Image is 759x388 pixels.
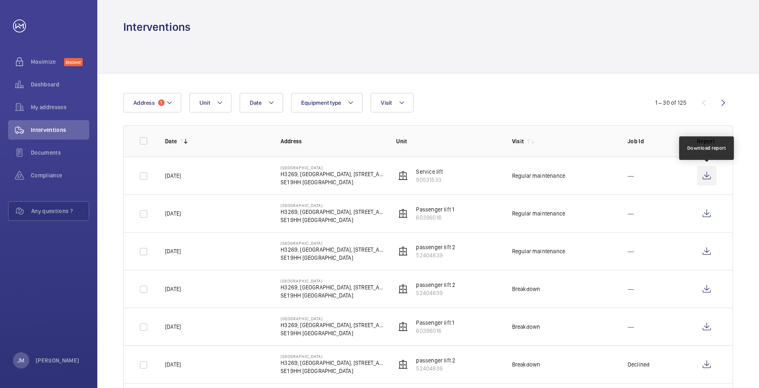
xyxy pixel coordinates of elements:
p: 90531533 [416,176,443,184]
button: Equipment type [291,93,363,112]
p: H3269, [GEOGRAPHIC_DATA], [STREET_ADDRESS] [281,359,383,367]
p: --- [628,247,634,255]
span: Any questions ? [31,207,89,215]
p: SE1 9HH [GEOGRAPHIC_DATA] [281,291,383,300]
span: 1 [158,99,165,106]
p: passenger lift 2 [416,243,455,251]
p: [DATE] [165,285,181,293]
p: Visit [512,137,524,145]
p: Passenger lift 1 [416,319,454,327]
p: [PERSON_NAME] [36,356,79,364]
img: elevator.svg [398,360,408,369]
p: SE1 9HH [GEOGRAPHIC_DATA] [281,329,383,337]
p: --- [628,285,634,293]
div: Breakdown [512,285,540,293]
span: Maximize [31,58,64,66]
span: Compliance [31,171,89,179]
span: My addresses [31,103,89,111]
p: H3269, [GEOGRAPHIC_DATA], [STREET_ADDRESS] [281,246,383,254]
p: SE1 9HH [GEOGRAPHIC_DATA] [281,367,383,375]
p: [DATE] [165,360,181,369]
img: elevator.svg [398,322,408,332]
p: H3269, [GEOGRAPHIC_DATA], [STREET_ADDRESS] [281,208,383,216]
p: --- [628,323,634,331]
p: Unit [396,137,499,145]
p: Passenger lift 1 [416,205,454,213]
p: [GEOGRAPHIC_DATA] [281,241,383,246]
p: SE1 9HH [GEOGRAPHIC_DATA] [281,216,383,224]
p: Date [165,137,177,145]
p: Job Id [628,137,684,145]
h1: Interventions [123,19,191,34]
p: [GEOGRAPHIC_DATA] [281,278,383,283]
p: --- [628,172,634,180]
img: elevator.svg [398,284,408,294]
span: Interventions [31,126,89,134]
span: Documents [31,149,89,157]
div: Breakdown [512,360,540,369]
p: [DATE] [165,323,181,331]
p: 60396016 [416,327,454,335]
span: Address [133,99,155,106]
p: H3269, [GEOGRAPHIC_DATA], [STREET_ADDRESS] [281,321,383,329]
p: Declined [628,360,650,369]
p: H3269, [GEOGRAPHIC_DATA], [STREET_ADDRESS] [281,170,383,178]
p: [DATE] [165,247,181,255]
p: [GEOGRAPHIC_DATA] [281,165,383,170]
span: Date [250,99,262,106]
img: elevator.svg [398,171,408,181]
p: Address [281,137,383,145]
p: 52404839 [416,251,455,259]
span: Discover [64,58,83,66]
div: Download report [687,144,726,152]
button: Visit [371,93,413,112]
button: Address1 [123,93,181,112]
span: Visit [381,99,392,106]
p: SE1 9HH [GEOGRAPHIC_DATA] [281,254,383,262]
p: SE1 9HH [GEOGRAPHIC_DATA] [281,178,383,186]
p: 60396016 [416,213,454,222]
img: elevator.svg [398,246,408,256]
span: Equipment type [301,99,341,106]
p: passenger lift 2 [416,356,455,364]
p: passenger lift 2 [416,281,455,289]
p: 52404839 [416,289,455,297]
p: [GEOGRAPHIC_DATA] [281,354,383,359]
span: Dashboard [31,80,89,88]
div: Regular maintenance [512,209,565,218]
p: [DATE] [165,209,181,218]
p: H3269, [GEOGRAPHIC_DATA], [STREET_ADDRESS] [281,283,383,291]
p: --- [628,209,634,218]
div: Breakdown [512,323,540,331]
p: Service lift [416,168,443,176]
div: Regular maintenance [512,247,565,255]
button: Unit [189,93,232,112]
span: Unit [199,99,210,106]
div: 1 – 30 of 125 [655,99,686,107]
p: [GEOGRAPHIC_DATA] [281,316,383,321]
div: Regular maintenance [512,172,565,180]
button: Date [240,93,283,112]
p: 52404839 [416,364,455,373]
p: JM [17,356,24,364]
p: [DATE] [165,172,181,180]
img: elevator.svg [398,209,408,218]
p: [GEOGRAPHIC_DATA] [281,203,383,208]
